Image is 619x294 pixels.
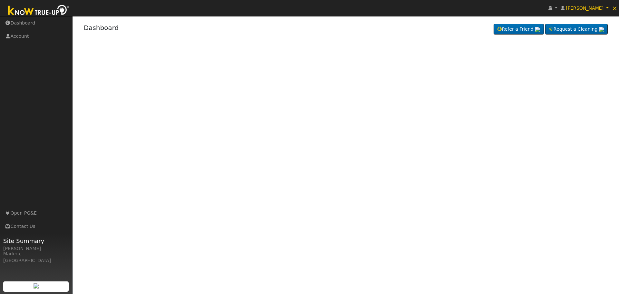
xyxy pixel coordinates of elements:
img: retrieve [34,283,39,289]
span: [PERSON_NAME] [566,5,604,11]
a: Dashboard [84,24,119,32]
div: [PERSON_NAME] [3,245,69,252]
img: retrieve [535,27,540,32]
a: Refer a Friend [494,24,544,35]
span: Site Summary [3,237,69,245]
div: Madera, [GEOGRAPHIC_DATA] [3,250,69,264]
span: × [612,4,617,12]
a: Request a Cleaning [545,24,608,35]
img: Know True-Up [5,4,73,18]
img: retrieve [599,27,604,32]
